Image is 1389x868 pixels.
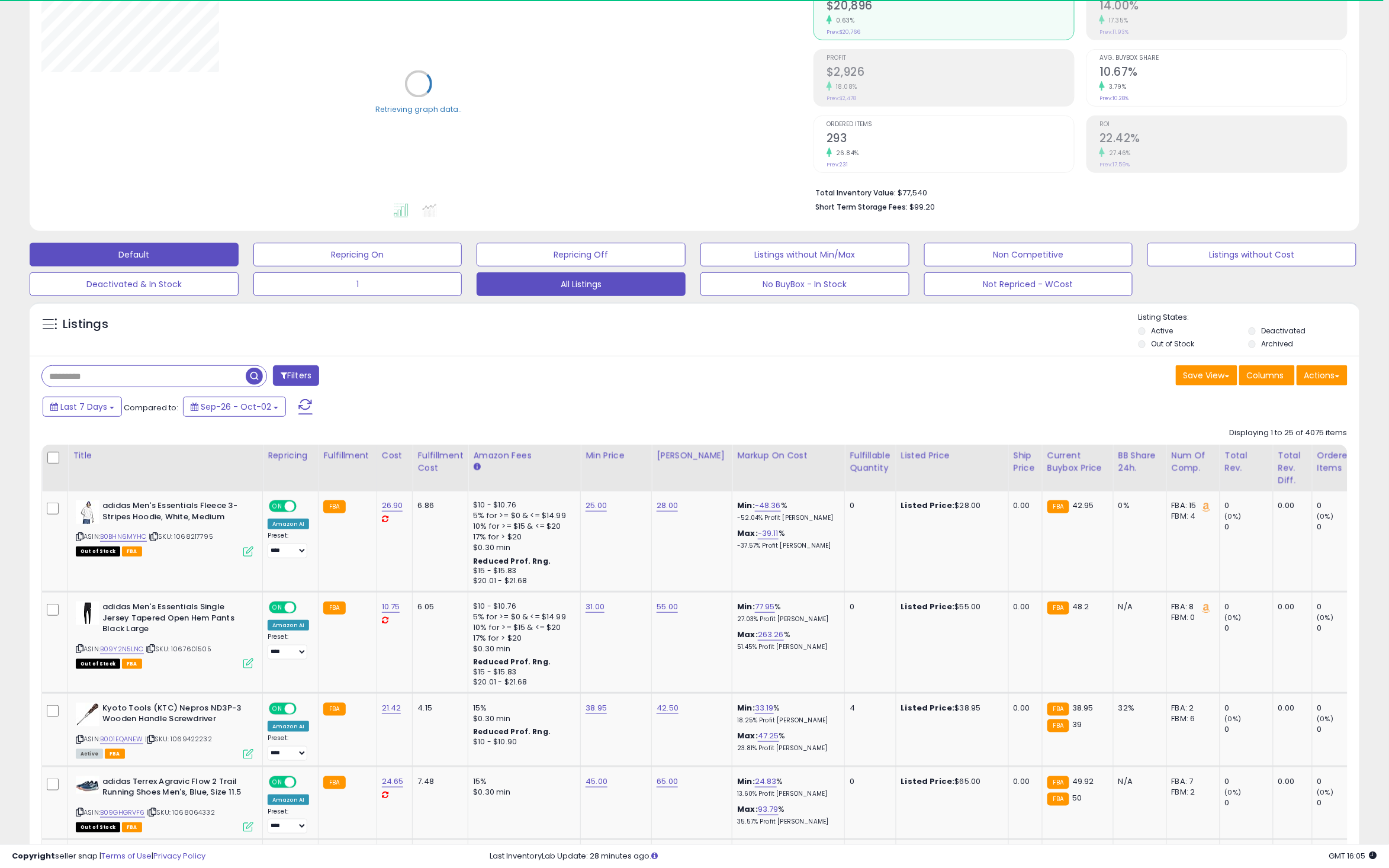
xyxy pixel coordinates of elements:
span: ON [270,777,285,787]
small: 0.63% [832,16,855,25]
div: % [737,602,835,623]
div: 6.86 [417,500,459,511]
b: adidas Men's Essentials Fleece 3-Stripes Hoodie, White, Medium [102,500,246,525]
div: Amazon AI [268,620,309,631]
div: $10 - $10.90 [473,737,571,747]
p: Listing States: [1139,312,1360,323]
p: -52.04% Profit [PERSON_NAME] [737,514,835,522]
b: Listed Price: [901,601,955,612]
div: Title [73,449,258,462]
label: Out of Stock [1152,339,1195,349]
div: 0.00 [1014,703,1033,713]
div: Current Buybox Price [1047,449,1108,474]
div: ASIN: [76,602,253,667]
div: Cost [382,449,408,462]
div: 17% for > $20 [473,633,571,644]
span: FBA [122,822,142,832]
small: (0%) [1225,613,1242,622]
small: FBA [1047,500,1069,513]
div: 0 [850,602,886,612]
span: FBA [122,659,142,669]
b: Reduced Prof. Rng. [473,657,551,667]
div: 0.00 [1014,776,1033,787]
h5: Listings [63,316,108,333]
div: Retrieving graph data.. [375,104,462,115]
span: ON [270,603,285,613]
li: $77,540 [815,185,1339,199]
span: $99.20 [909,201,935,213]
label: Archived [1262,339,1294,349]
div: 15% [473,703,571,713]
p: 13.60% Profit [PERSON_NAME] [737,790,835,798]
b: Reduced Prof. Rng. [473,726,551,737]
div: Min Price [586,449,647,462]
span: OFF [295,501,314,512]
a: 10.75 [382,601,400,613]
div: 0 [1225,602,1273,612]
span: All listings currently available for purchase on Amazon [76,749,103,759]
div: FBA: 2 [1172,703,1211,713]
img: 41+58z-MnbL._SL40_.jpg [76,776,99,794]
button: Last 7 Days [43,397,122,417]
div: 7.48 [417,776,459,787]
small: FBA [323,703,345,716]
span: | SKU: 1069422232 [145,734,212,744]
p: -37.57% Profit [PERSON_NAME] [737,542,835,550]
div: 0% [1118,500,1157,511]
button: Default [30,243,239,266]
small: Prev: 10.28% [1099,95,1128,102]
div: 0 [1317,703,1365,713]
span: Columns [1247,369,1284,381]
div: BB Share 24h. [1118,449,1162,474]
span: ON [270,501,285,512]
div: FBA: 7 [1172,776,1211,787]
span: OFF [295,603,314,613]
div: 32% [1118,703,1157,713]
div: 0 [1317,522,1365,532]
a: 24.65 [382,776,404,787]
span: | SKU: 1068217795 [149,532,213,541]
div: % [737,804,835,826]
div: 0 [850,776,886,787]
a: Privacy Policy [153,850,205,861]
span: Avg. Buybox Share [1099,55,1347,62]
div: Total Rev. [1225,449,1268,474]
button: All Listings [477,272,686,296]
b: Listed Price: [901,702,955,713]
div: Amazon AI [268,519,309,529]
b: Kyoto Tools (KTC) Nepros ND3P-3 Wooden Handle Screwdriver [102,703,246,728]
div: $0.30 min [473,713,571,724]
b: Min: [737,702,755,713]
div: 5% for >= $0 & <= $14.99 [473,510,571,521]
div: 0 [1225,776,1273,787]
div: Num of Comp. [1172,449,1215,474]
button: Not Repriced - WCost [924,272,1133,296]
div: 15% [473,776,571,787]
div: Ship Price [1014,449,1037,474]
div: FBM: 6 [1172,713,1211,724]
h2: 22.42% [1099,131,1347,147]
a: 33.19 [755,702,774,714]
a: 28.00 [657,500,678,512]
div: % [737,629,835,651]
div: 0 [1225,522,1273,532]
div: % [737,500,835,522]
button: Repricing On [253,243,462,266]
div: 10% for >= $15 & <= $20 [473,622,571,633]
a: 42.50 [657,702,679,714]
div: % [737,703,835,725]
b: adidas Men's Essentials Single Jersey Tapered Open Hem Pants Black Large [102,602,246,638]
button: Non Competitive [924,243,1133,266]
span: 49.92 [1072,776,1094,787]
div: FBA: 15 [1172,500,1211,511]
div: 0 [1225,623,1273,634]
small: 3.79% [1105,82,1127,91]
small: FBA [323,500,345,513]
div: 0 [1317,798,1365,808]
div: 0 [1317,724,1365,735]
small: FBA [1047,776,1069,789]
a: B09Y2N5LNC [100,644,144,654]
div: $38.95 [901,703,999,713]
span: | SKU: 1068064332 [147,808,215,817]
span: 50 [1072,792,1082,803]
